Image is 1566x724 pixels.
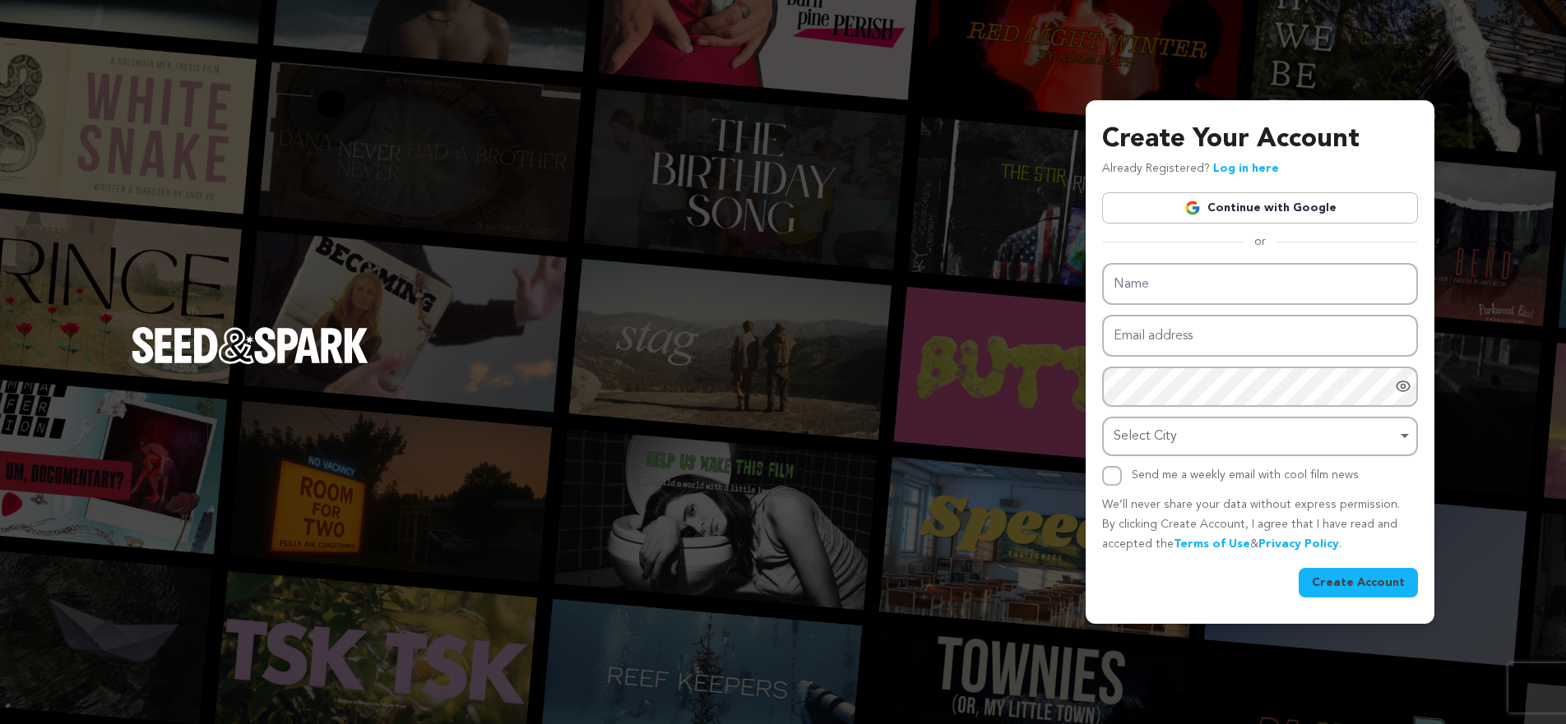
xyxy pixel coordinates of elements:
[1258,538,1339,550] a: Privacy Policy
[1244,233,1276,250] span: or
[1102,120,1418,159] h3: Create Your Account
[1395,378,1411,394] a: Show password as plain text. Warning: this will display your password on the screen.
[1132,469,1359,481] label: Send me a weekly email with cool film news
[1174,538,1250,550] a: Terms of Use
[1184,200,1201,216] img: Google logo
[1213,163,1279,174] a: Log in here
[1102,159,1279,179] p: Already Registered?
[1102,496,1418,554] p: We’ll never share your data without express permission. By clicking Create Account, I agree that ...
[1299,568,1418,597] button: Create Account
[1114,425,1397,449] div: Select City
[1102,263,1418,305] input: Name
[132,327,368,363] img: Seed&Spark Logo
[1102,192,1418,224] a: Continue with Google
[132,327,368,396] a: Seed&Spark Homepage
[1102,315,1418,357] input: Email address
